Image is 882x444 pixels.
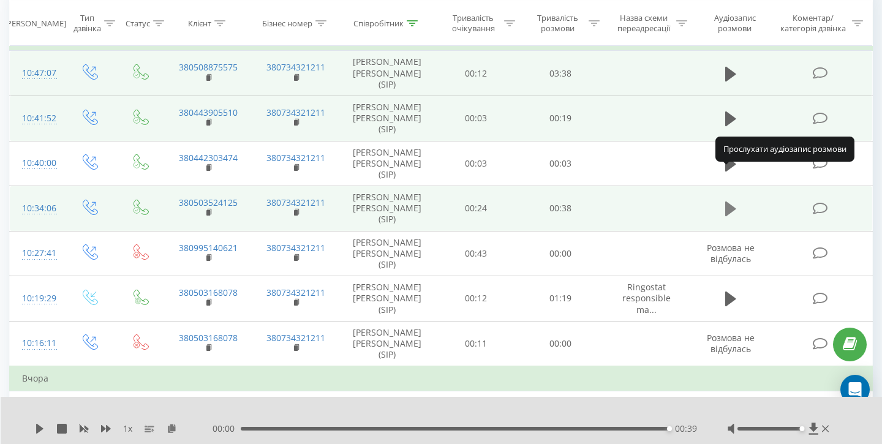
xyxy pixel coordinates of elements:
[179,197,238,208] a: 380503524125
[434,321,519,366] td: 00:11
[179,61,238,73] a: 380508875575
[340,51,434,96] td: [PERSON_NAME] [PERSON_NAME] (SIP)
[266,332,325,344] a: 380734321211
[518,276,603,322] td: 01:19
[179,332,238,344] a: 380503168078
[518,96,603,141] td: 00:19
[188,18,211,28] div: Клієнт
[4,18,66,28] div: [PERSON_NAME]
[840,375,870,404] div: Open Intercom Messenger
[22,151,51,175] div: 10:40:00
[353,18,404,28] div: Співробітник
[715,137,854,161] div: Прослухати аудіозапис розмови
[622,281,671,315] span: Ringostat responsible ma...
[340,391,434,436] td: [PERSON_NAME] [PERSON_NAME] (SIP)
[266,107,325,118] a: 380734321211
[340,231,434,276] td: [PERSON_NAME] [PERSON_NAME] (SIP)
[179,107,238,118] a: 380443905510
[800,426,805,431] div: Accessibility label
[22,107,51,130] div: 10:41:52
[675,423,697,435] span: 00:39
[266,287,325,298] a: 380734321211
[179,152,238,164] a: 380442303474
[22,287,51,310] div: 10:19:29
[434,51,519,96] td: 00:12
[213,423,241,435] span: 00:00
[707,242,755,265] span: Розмова не відбулась
[266,152,325,164] a: 380734321211
[340,186,434,231] td: [PERSON_NAME] [PERSON_NAME] (SIP)
[262,18,312,28] div: Бізнес номер
[22,197,51,220] div: 10:34:06
[777,13,849,34] div: Коментар/категорія дзвінка
[266,61,325,73] a: 380734321211
[266,197,325,208] a: 380734321211
[518,391,603,436] td: 00:40
[614,13,673,34] div: Назва схеми переадресації
[22,61,51,85] div: 10:47:07
[445,13,502,34] div: Тривалість очікування
[518,321,603,366] td: 00:00
[701,13,768,34] div: Аудіозапис розмови
[22,331,51,355] div: 10:16:11
[518,231,603,276] td: 00:00
[707,332,755,355] span: Розмова не відбулась
[434,141,519,186] td: 00:03
[434,186,519,231] td: 00:24
[126,18,150,28] div: Статус
[434,276,519,322] td: 00:12
[179,242,238,254] a: 380995140621
[340,96,434,141] td: [PERSON_NAME] [PERSON_NAME] (SIP)
[340,141,434,186] td: [PERSON_NAME] [PERSON_NAME] (SIP)
[518,141,603,186] td: 00:03
[518,186,603,231] td: 00:38
[10,366,873,391] td: Вчора
[266,242,325,254] a: 380734321211
[529,13,586,34] div: Тривалість розмови
[667,426,672,431] div: Accessibility label
[73,13,101,34] div: Тип дзвінка
[340,321,434,366] td: [PERSON_NAME] [PERSON_NAME] (SIP)
[123,423,132,435] span: 1 x
[518,51,603,96] td: 03:38
[434,96,519,141] td: 00:03
[179,287,238,298] a: 380503168078
[22,241,51,265] div: 10:27:41
[434,391,519,436] td: 00:16
[340,276,434,322] td: [PERSON_NAME] [PERSON_NAME] (SIP)
[434,231,519,276] td: 00:43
